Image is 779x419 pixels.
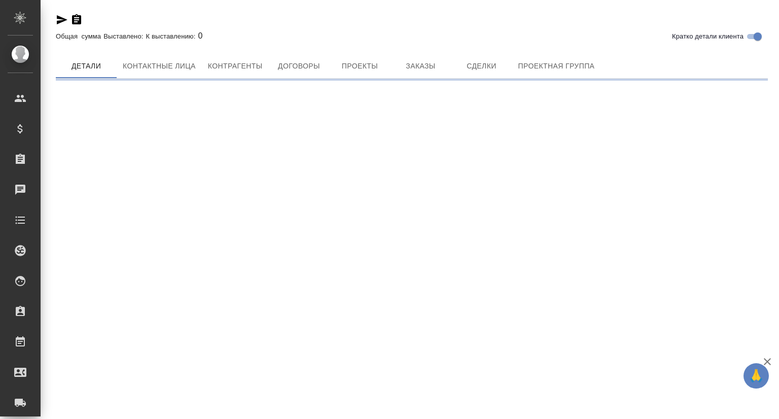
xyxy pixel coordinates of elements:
span: Сделки [457,60,506,73]
button: Скопировать ссылку [70,14,83,26]
span: Детали [62,60,111,73]
div: 0 [56,30,768,42]
p: Выставлено: [103,32,146,40]
span: Договоры [274,60,323,73]
span: Кратко детали клиента [672,31,743,42]
span: Проекты [335,60,384,73]
span: 🙏 [748,365,765,387]
p: К выставлению: [146,32,198,40]
span: Контрагенты [208,60,263,73]
span: Контактные лица [123,60,196,73]
button: 🙏 [743,363,769,389]
span: Проектная группа [518,60,594,73]
button: Скопировать ссылку для ЯМессенджера [56,14,68,26]
p: Общая сумма [56,32,103,40]
span: Заказы [396,60,445,73]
